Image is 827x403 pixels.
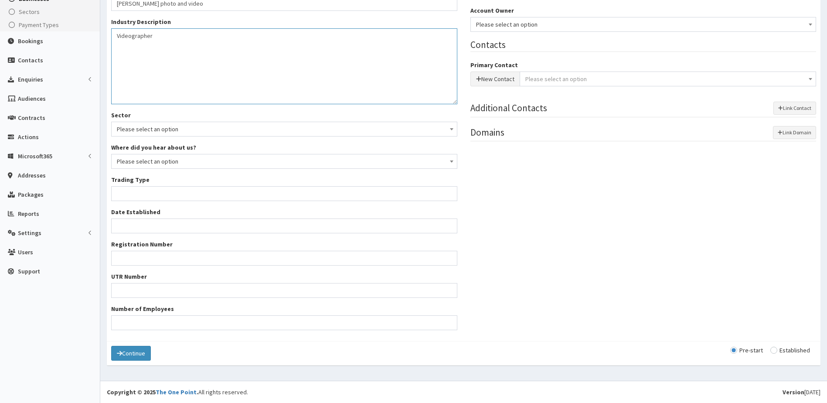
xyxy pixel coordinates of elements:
label: Sector [111,111,131,120]
label: Primary Contact [470,61,518,69]
legend: Additional Contacts [470,102,817,117]
label: UTR Number [111,272,147,281]
span: Microsoft365 [18,152,52,160]
span: Please select an option [476,18,811,31]
strong: Copyright © 2025 . [107,388,198,396]
span: Enquiries [18,75,43,83]
button: Link Contact [773,102,816,115]
b: Version [783,388,804,396]
label: Established [770,347,810,353]
span: Actions [18,133,39,141]
button: Link Domain [773,126,816,139]
span: Audiences [18,95,46,102]
a: Sectors [2,5,100,18]
label: Account Owner [470,6,514,15]
label: Registration Number [111,240,173,249]
label: Industry Description [111,17,171,26]
label: Number of Employees [111,304,174,313]
button: Continue [111,346,151,361]
span: Support [18,267,40,275]
div: [DATE] [783,388,820,396]
span: Please select an option [117,123,452,135]
span: Contacts [18,56,43,64]
span: Please select an option [470,17,817,32]
span: Please select an option [117,155,452,167]
label: Where did you hear about us? [111,143,196,152]
span: Contracts [18,114,45,122]
span: Payment Types [19,21,59,29]
span: Settings [18,229,41,237]
span: Users [18,248,33,256]
span: Reports [18,210,39,218]
a: The One Point [156,388,197,396]
span: Bookings [18,37,43,45]
legend: Domains [470,126,817,141]
footer: All rights reserved. [100,381,827,403]
label: Date Established [111,208,160,216]
label: Pre-start [730,347,763,353]
span: Packages [18,191,44,198]
span: Please select an option [111,122,457,137]
button: New Contact [470,72,520,86]
a: Payment Types [2,18,100,31]
span: Please select an option [525,75,587,83]
span: Please select an option [111,154,457,169]
span: Sectors [19,8,40,16]
span: Addresses [18,171,46,179]
label: Trading Type [111,175,150,184]
legend: Contacts [470,38,817,52]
